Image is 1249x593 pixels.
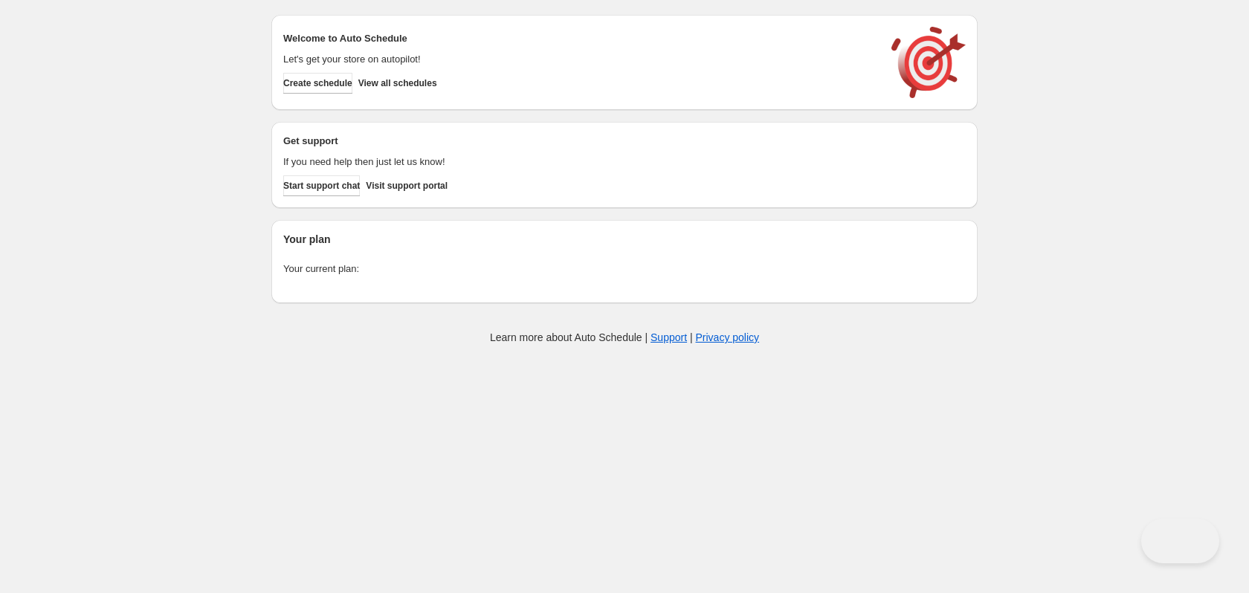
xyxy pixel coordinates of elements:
[283,262,966,276] p: Your current plan:
[283,155,877,169] p: If you need help then just let us know!
[283,31,877,46] h2: Welcome to Auto Schedule
[283,180,360,192] span: Start support chat
[490,330,759,345] p: Learn more about Auto Schedule | |
[366,175,448,196] a: Visit support portal
[283,232,966,247] h2: Your plan
[283,175,360,196] a: Start support chat
[1141,519,1219,563] iframe: Toggle Customer Support
[358,73,437,94] button: View all schedules
[366,180,448,192] span: Visit support portal
[283,52,877,67] p: Let's get your store on autopilot!
[358,77,437,89] span: View all schedules
[283,134,877,149] h2: Get support
[651,331,687,343] a: Support
[283,77,352,89] span: Create schedule
[696,331,760,343] a: Privacy policy
[283,73,352,94] button: Create schedule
